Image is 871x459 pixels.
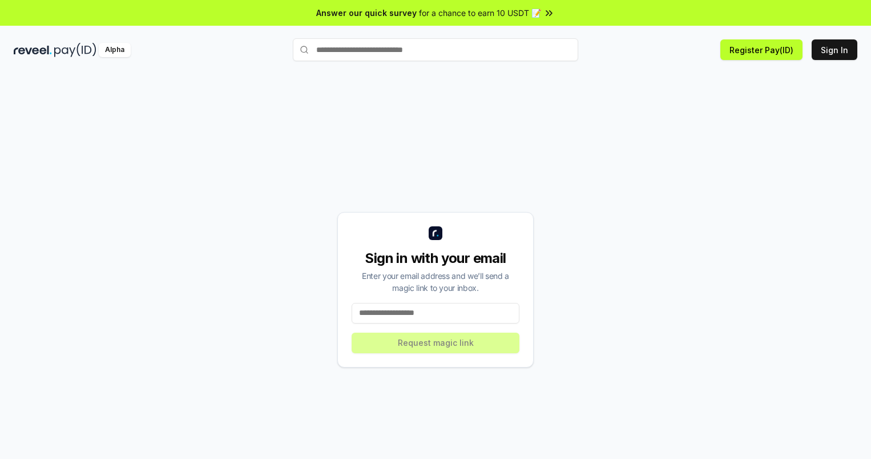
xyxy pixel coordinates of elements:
div: Enter your email address and we’ll send a magic link to your inbox. [352,270,519,294]
img: pay_id [54,43,96,57]
span: for a chance to earn 10 USDT 📝 [419,7,541,19]
span: Answer our quick survey [316,7,417,19]
img: reveel_dark [14,43,52,57]
button: Sign In [812,39,857,60]
div: Alpha [99,43,131,57]
button: Register Pay(ID) [720,39,803,60]
img: logo_small [429,226,442,240]
div: Sign in with your email [352,249,519,268]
